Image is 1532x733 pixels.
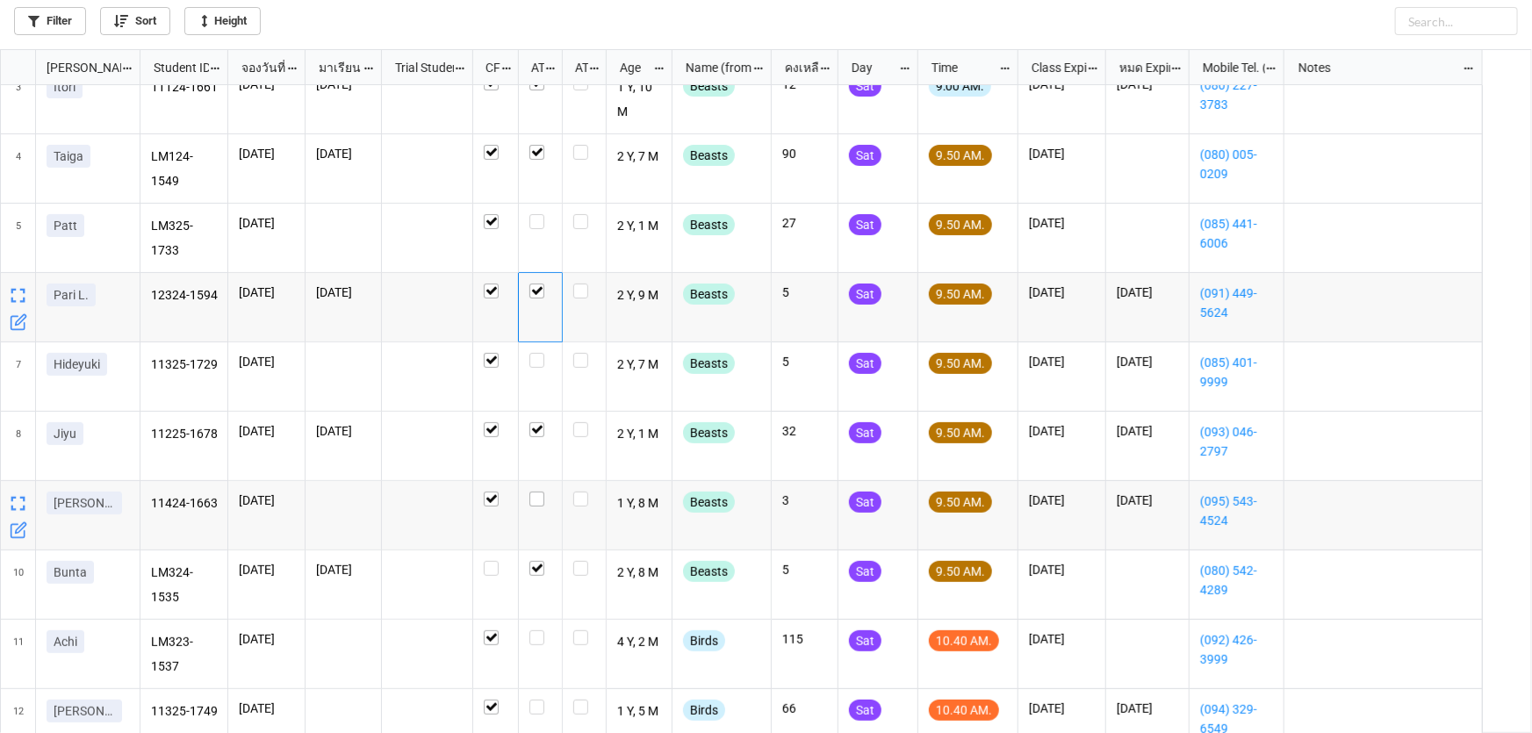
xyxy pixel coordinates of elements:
[782,214,827,232] p: 27
[36,58,121,77] div: [PERSON_NAME] Name
[1117,353,1178,370] p: [DATE]
[617,353,662,377] p: 2 Y, 7 M
[1192,58,1265,77] div: Mobile Tel. (from Nick Name)
[1029,284,1095,301] p: [DATE]
[16,204,21,272] span: 5
[782,145,827,162] p: 90
[16,134,21,203] span: 4
[1029,700,1095,717] p: [DATE]
[683,630,725,651] div: Birds
[782,561,827,578] p: 5
[1200,353,1273,392] a: (085) 401-9999
[54,702,115,720] p: [PERSON_NAME]
[617,145,662,169] p: 2 Y, 7 M
[1117,284,1178,301] p: [DATE]
[239,353,294,370] p: [DATE]
[929,630,999,651] div: 10.40 AM.
[13,620,24,688] span: 11
[151,630,218,678] p: LM323-1537
[239,561,294,578] p: [DATE]
[849,700,881,721] div: Sat
[1,50,140,85] div: grid
[239,284,294,301] p: [DATE]
[151,422,218,447] p: 11225-1678
[54,78,76,96] p: Itori
[1200,145,1273,183] a: (080) 005-0209
[1288,58,1464,77] div: Notes
[1200,630,1273,669] a: (092) 426-3999
[1109,58,1170,77] div: หมด Expired date (from [PERSON_NAME] Name)
[1117,492,1178,509] p: [DATE]
[239,700,294,717] p: [DATE]
[1029,422,1095,440] p: [DATE]
[849,145,881,166] div: Sat
[151,214,218,262] p: LM325-1733
[921,58,999,77] div: Time
[683,492,735,513] div: Beasts
[308,58,363,77] div: มาเรียน
[929,145,992,166] div: 9.50 AM.
[151,75,218,100] p: 11124-1661
[1395,7,1518,35] input: Search...
[929,214,992,235] div: 9.50 AM.
[617,422,662,447] p: 2 Y, 1 M
[849,214,881,235] div: Sat
[782,353,827,370] p: 5
[1029,561,1095,578] p: [DATE]
[151,561,218,608] p: LM324-1535
[54,425,76,442] p: Jiyu
[54,633,77,650] p: Achi
[16,342,21,411] span: 7
[1200,422,1273,461] a: (093) 046-2797
[239,145,294,162] p: [DATE]
[929,422,992,443] div: 9.50 AM.
[54,564,87,581] p: Bunta
[782,630,827,648] p: 115
[617,75,662,123] p: 1 Y, 10 M
[1117,422,1178,440] p: [DATE]
[774,58,820,77] div: คงเหลือ (from Nick Name)
[782,492,827,509] p: 3
[54,494,115,512] p: [PERSON_NAME]
[782,700,827,717] p: 66
[54,356,100,373] p: Hideyuki
[14,7,86,35] a: Filter
[151,700,218,724] p: 11325-1749
[1200,492,1273,530] a: (095) 543-4524
[239,630,294,648] p: [DATE]
[1029,492,1095,509] p: [DATE]
[617,630,662,655] p: 4 Y, 2 M
[683,284,735,305] div: Beasts
[316,145,370,162] p: [DATE]
[849,492,881,513] div: Sat
[521,58,545,77] div: ATT
[239,492,294,509] p: [DATE]
[849,353,881,374] div: Sat
[565,58,589,77] div: ATK
[849,630,881,651] div: Sat
[184,7,261,35] a: Height
[929,700,999,721] div: 10.40 AM.
[1029,353,1095,370] p: [DATE]
[239,422,294,440] p: [DATE]
[929,75,991,97] div: 9:00 AM.
[13,550,24,619] span: 10
[782,422,827,440] p: 32
[151,353,218,377] p: 11325-1729
[841,58,899,77] div: Day
[1021,58,1087,77] div: Class Expiration
[151,492,218,516] p: 11424-1663
[683,214,735,235] div: Beasts
[1029,145,1095,162] p: [DATE]
[16,412,21,480] span: 8
[239,214,294,232] p: [DATE]
[1200,214,1273,253] a: (085) 441-6006
[683,75,735,97] div: Beasts
[683,145,735,166] div: Beasts
[16,65,21,133] span: 3
[617,492,662,516] p: 1 Y, 8 M
[683,561,735,582] div: Beasts
[929,492,992,513] div: 9.50 AM.
[151,284,218,308] p: 12324-1594
[475,58,500,77] div: CF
